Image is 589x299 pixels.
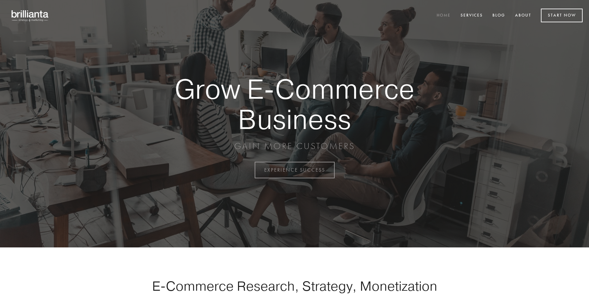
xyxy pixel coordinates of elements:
h1: E-Commerce Research, Strategy, Monetization [132,278,457,294]
a: Start Now [541,9,583,22]
a: Blog [488,11,509,21]
strong: Grow E-Commerce Business [152,74,437,134]
a: Services [456,11,487,21]
a: Home [433,11,455,21]
a: About [511,11,535,21]
p: GAIN MORE CUSTOMERS [152,140,437,152]
a: EXPERIENCE SUCCESS [255,162,335,178]
img: brillianta - research, strategy, marketing [6,6,54,25]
